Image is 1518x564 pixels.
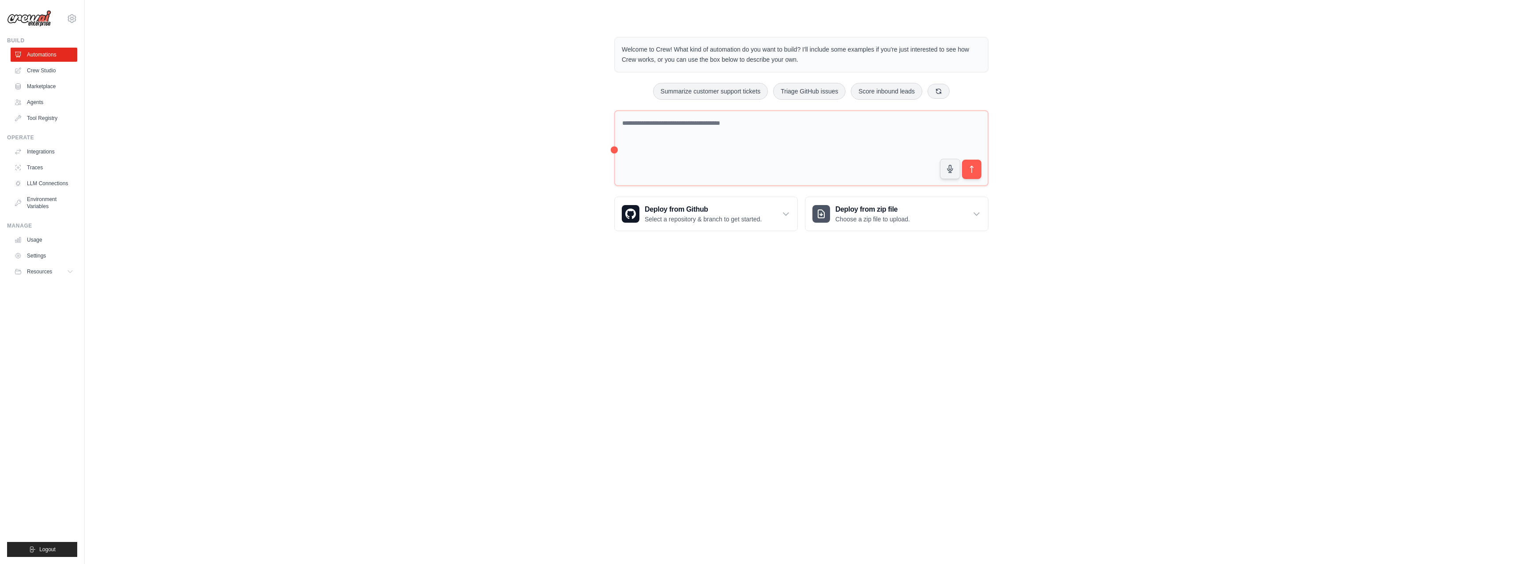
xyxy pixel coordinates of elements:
[11,145,77,159] a: Integrations
[11,63,77,78] a: Crew Studio
[39,546,56,553] span: Logout
[7,10,51,27] img: Logo
[7,37,77,44] div: Build
[645,204,762,215] h3: Deploy from Github
[11,192,77,213] a: Environment Variables
[835,204,910,215] h3: Deploy from zip file
[11,161,77,175] a: Traces
[11,233,77,247] a: Usage
[11,48,77,62] a: Automations
[653,83,768,100] button: Summarize customer support tickets
[7,542,77,557] button: Logout
[7,134,77,141] div: Operate
[11,265,77,279] button: Resources
[622,45,981,65] p: Welcome to Crew! What kind of automation do you want to build? I'll include some examples if you'...
[27,268,52,275] span: Resources
[11,176,77,190] a: LLM Connections
[851,83,922,100] button: Score inbound leads
[645,215,762,224] p: Select a repository & branch to get started.
[773,83,845,100] button: Triage GitHub issues
[835,215,910,224] p: Choose a zip file to upload.
[11,249,77,263] a: Settings
[7,222,77,229] div: Manage
[11,79,77,93] a: Marketplace
[11,95,77,109] a: Agents
[11,111,77,125] a: Tool Registry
